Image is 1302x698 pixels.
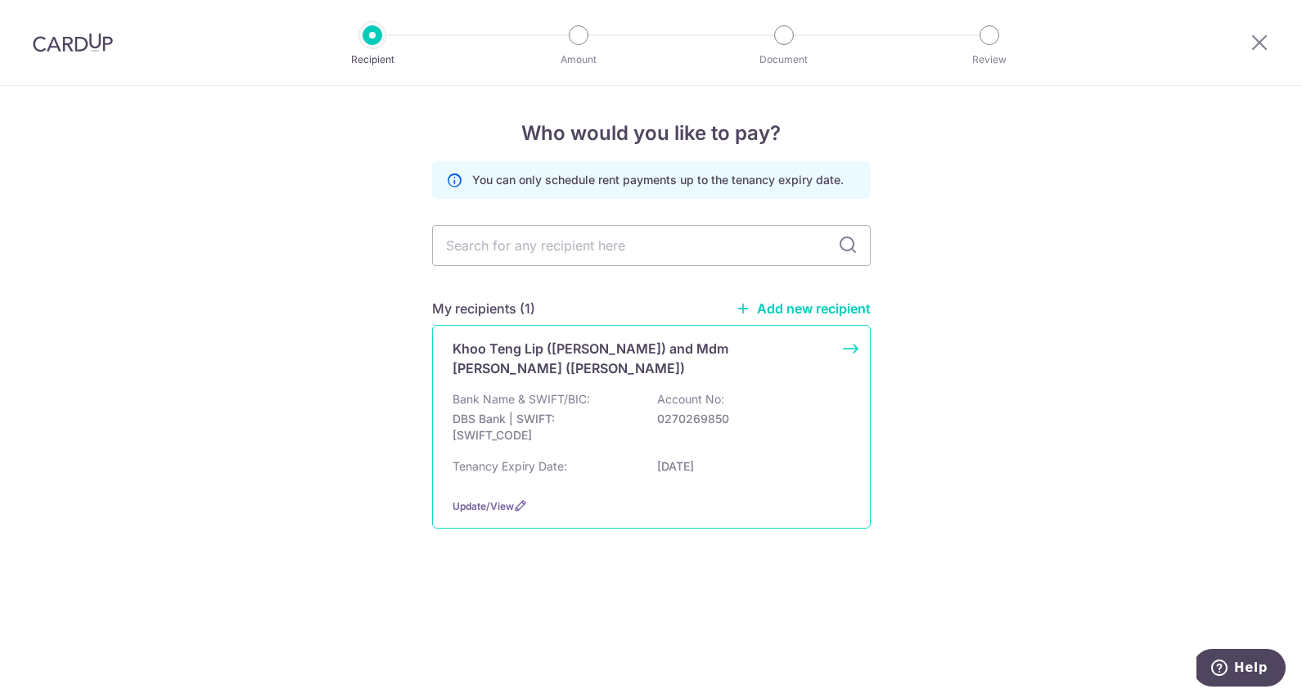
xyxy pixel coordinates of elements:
[1196,649,1286,690] iframe: Opens a widget where you can find more information
[312,52,433,68] p: Recipient
[453,411,636,444] p: DBS Bank | SWIFT: [SWIFT_CODE]
[518,52,639,68] p: Amount
[736,300,871,317] a: Add new recipient
[453,339,831,378] p: Khoo Teng Lip ([PERSON_NAME]) and Mdm [PERSON_NAME] ([PERSON_NAME])
[432,299,535,318] h5: My recipients (1)
[472,172,844,188] p: You can only schedule rent payments up to the tenancy expiry date.
[432,119,871,148] h4: Who would you like to pay?
[453,458,567,475] p: Tenancy Expiry Date:
[453,500,514,512] a: Update/View
[657,411,840,427] p: 0270269850
[33,33,113,52] img: CardUp
[723,52,845,68] p: Document
[432,225,871,266] input: Search for any recipient here
[657,391,724,408] p: Account No:
[453,391,590,408] p: Bank Name & SWIFT/BIC:
[929,52,1050,68] p: Review
[657,458,840,475] p: [DATE]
